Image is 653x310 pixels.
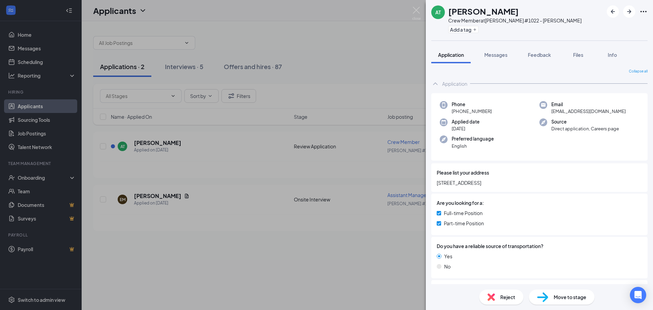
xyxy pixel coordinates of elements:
span: Feedback [528,52,551,58]
button: PlusAdd a tag [448,26,479,33]
div: Crew Member at [PERSON_NAME] #1022 - [PERSON_NAME] [448,17,582,24]
span: Part-time Position [444,219,484,227]
span: Info [608,52,617,58]
span: Reject [500,293,515,301]
div: Open Intercom Messenger [630,287,646,303]
span: Please list your address [437,169,489,176]
span: Move to stage [554,293,586,301]
svg: Ellipses [639,7,648,16]
h1: [PERSON_NAME] [448,5,519,17]
svg: ArrowLeftNew [609,7,617,16]
span: Direct application, Careers page [551,125,619,132]
span: Collapse all [629,69,648,74]
span: Full-time Position [444,209,483,217]
div: Application [442,80,467,87]
span: [PHONE_NUMBER] [452,108,492,115]
span: Do you have a reliable source of transportation? [437,242,543,250]
span: [EMAIL_ADDRESS][DOMAIN_NAME] [551,108,626,115]
span: Preferred language [452,135,494,142]
span: Applied date [452,118,480,125]
button: ArrowLeftNew [607,5,619,18]
span: English [452,143,494,149]
span: No [444,263,451,270]
button: ArrowRight [623,5,635,18]
span: Yes [444,252,452,260]
span: Source [551,118,619,125]
svg: ArrowRight [625,7,633,16]
span: Email [551,101,626,108]
span: Phone [452,101,492,108]
div: AT [435,9,441,16]
svg: ChevronUp [431,80,439,88]
span: Are you looking for a: [437,199,484,207]
span: Application [438,52,464,58]
span: Messages [484,52,507,58]
span: Files [573,52,583,58]
svg: Plus [473,28,477,32]
span: [DATE] [452,125,480,132]
span: [STREET_ADDRESS] [437,179,642,186]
